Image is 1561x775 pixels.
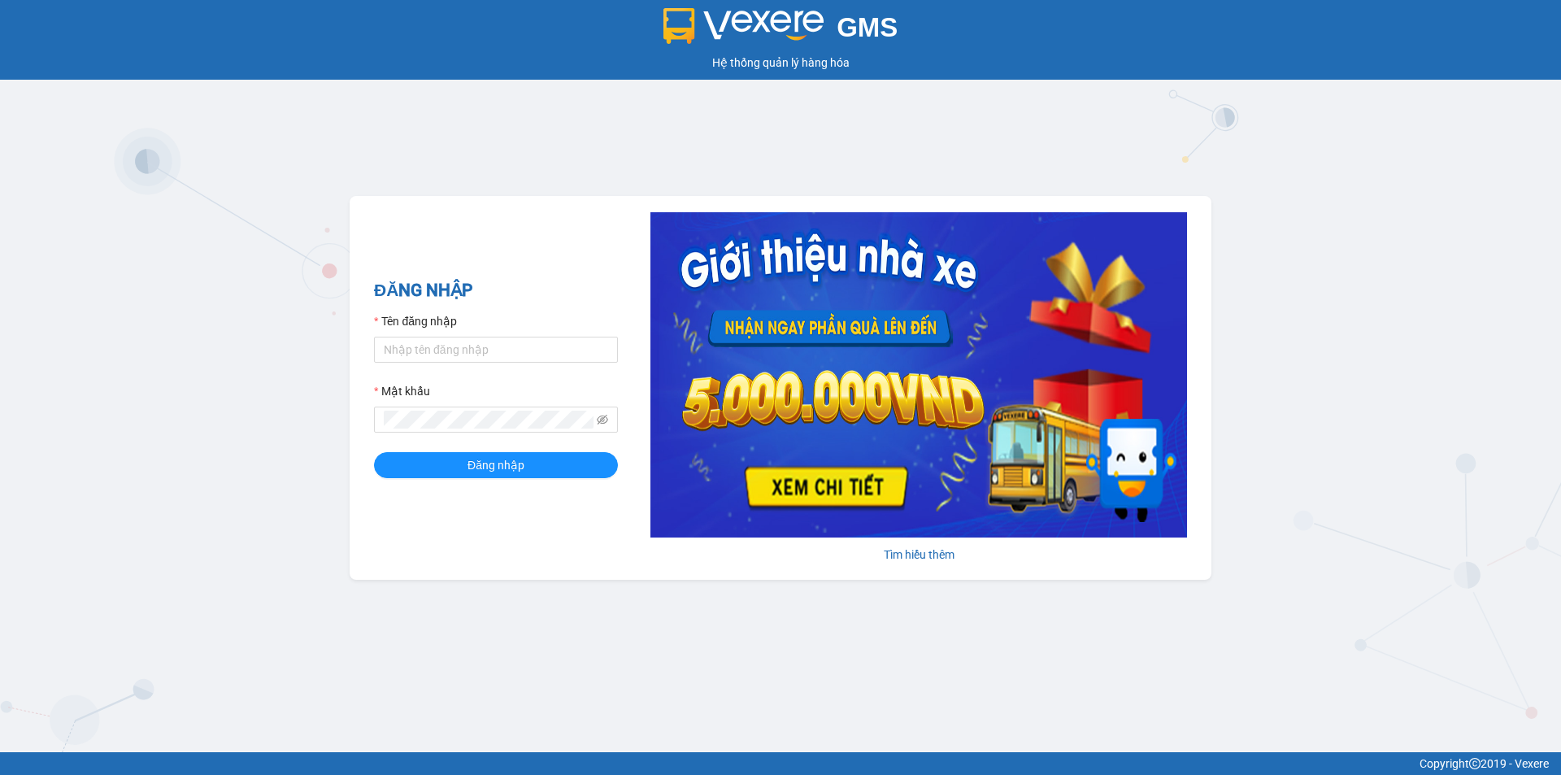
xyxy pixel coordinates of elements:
div: Tìm hiểu thêm [650,546,1187,564]
h2: ĐĂNG NHẬP [374,277,618,304]
div: Hệ thống quản lý hàng hóa [4,54,1557,72]
span: copyright [1469,758,1481,769]
img: banner-0 [650,212,1187,538]
input: Mật khẩu [384,411,594,429]
label: Mật khẩu [374,382,430,400]
label: Tên đăng nhập [374,312,457,330]
span: eye-invisible [597,414,608,425]
button: Đăng nhập [374,452,618,478]
span: Đăng nhập [467,456,524,474]
img: logo 2 [663,8,824,44]
span: GMS [837,12,898,42]
a: GMS [663,24,898,37]
input: Tên đăng nhập [374,337,618,363]
div: Copyright 2019 - Vexere [12,755,1549,773]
